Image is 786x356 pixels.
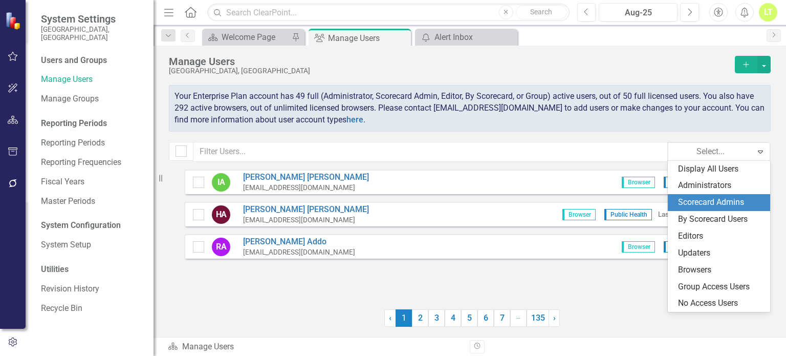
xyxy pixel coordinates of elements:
[602,7,674,19] div: Aug-25
[212,238,230,256] div: RA
[41,264,143,276] div: Utilities
[678,180,764,192] div: Administrators
[678,281,764,293] div: Group Access Users
[678,264,764,276] div: Browsers
[389,313,391,323] span: ‹
[562,209,596,220] span: Browser
[461,309,477,327] a: 5
[41,13,143,25] span: System Settings
[41,196,143,207] a: Master Periods
[243,236,355,248] a: [PERSON_NAME] Addo
[41,303,143,315] a: Recycle Bin
[168,341,462,353] div: Manage Users
[41,118,143,130] div: Reporting Periods
[527,309,549,327] a: 135
[622,177,655,188] span: Browser
[243,247,355,257] div: [EMAIL_ADDRESS][DOMAIN_NAME]
[412,309,428,327] a: 2
[494,309,510,327] a: 7
[41,220,143,232] div: System Configuration
[5,12,23,30] img: ClearPoint Strategy
[222,31,289,44] div: Welcome Page
[658,210,712,219] div: Last Login [DATE]
[328,32,408,45] div: Manage Users
[243,172,369,183] a: [PERSON_NAME] [PERSON_NAME]
[169,56,730,67] div: Manage Users
[428,309,445,327] a: 3
[530,8,552,16] span: Search
[678,163,764,175] div: Display All Users
[445,309,461,327] a: 4
[212,205,230,224] div: HA
[664,177,711,188] span: Public Health
[678,298,764,309] div: No Access Users
[41,157,143,169] a: Reporting Frequencies
[516,5,567,19] button: Search
[169,67,730,75] div: [GEOGRAPHIC_DATA], [GEOGRAPHIC_DATA]
[41,283,143,295] a: Revision History
[212,173,230,192] div: IA
[243,204,369,216] a: [PERSON_NAME] [PERSON_NAME]
[41,55,143,67] div: Users and Groups
[243,215,369,225] div: [EMAIL_ADDRESS][DOMAIN_NAME]
[678,231,764,242] div: Editors
[604,209,652,220] span: Public Health
[41,239,143,251] a: System Setup
[346,115,363,124] a: here
[41,74,143,86] a: Manage Users
[207,4,569,22] input: Search ClearPoint...
[41,137,143,149] a: Reporting Periods
[41,25,143,42] small: [GEOGRAPHIC_DATA], [GEOGRAPHIC_DATA]
[477,309,494,327] a: 6
[205,31,289,44] a: Welcome Page
[174,91,765,124] span: Your Enterprise Plan account has 49 full (Administrator, Scorecard Admin, Editor, By Scorecard, o...
[396,309,412,327] span: 1
[678,214,764,225] div: By Scorecard Users
[553,313,556,323] span: ›
[599,3,678,22] button: Aug-25
[622,241,655,253] span: Browser
[193,142,668,162] input: Filter Users...
[434,31,515,44] div: Alert Inbox
[759,3,777,22] button: LT
[664,241,711,253] span: Public Health
[41,93,143,105] a: Manage Groups
[243,183,369,193] div: [EMAIL_ADDRESS][DOMAIN_NAME]
[678,247,764,259] div: Updaters
[678,197,764,208] div: Scorecard Admins
[418,31,515,44] a: Alert Inbox
[41,176,143,188] a: Fiscal Years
